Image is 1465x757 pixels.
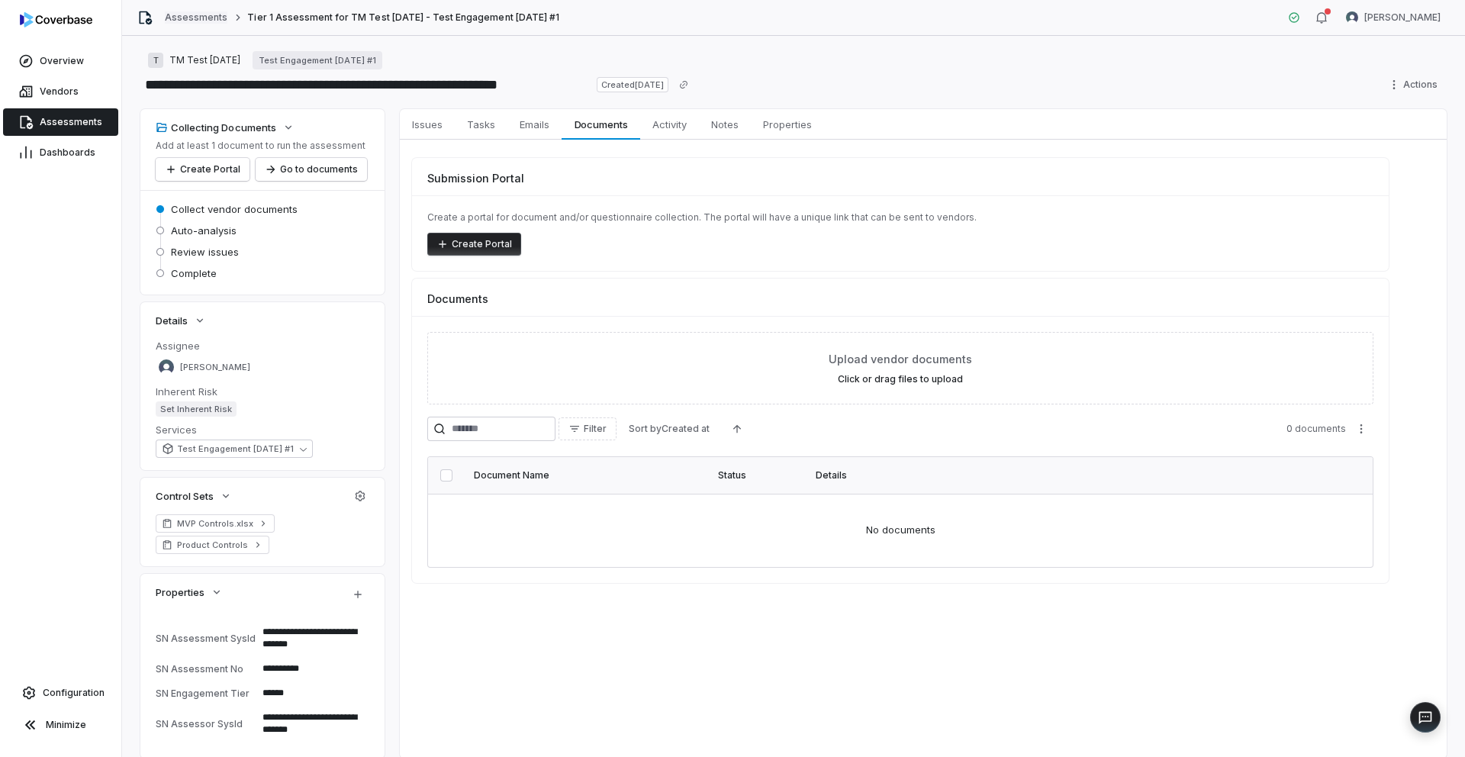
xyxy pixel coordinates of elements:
[156,401,237,417] span: Set Inherent Risk
[171,266,217,280] span: Complete
[156,140,367,152] p: Add at least 1 document to run the assessment
[406,114,449,134] span: Issues
[427,291,488,307] span: Documents
[156,663,256,675] div: SN Assessment No
[584,423,607,435] span: Filter
[156,385,369,398] dt: Inherent Risk
[43,687,105,699] span: Configuration
[559,417,617,440] button: Filter
[1337,6,1450,29] button: Samuel Folarin avatar[PERSON_NAME]
[151,578,227,606] button: Properties
[3,139,118,166] a: Dashboards
[177,443,294,455] span: Test Engagement 10.1.25 #1
[156,314,188,327] span: Details
[514,114,555,134] span: Emails
[20,12,92,27] img: logo-D7KZi-bG.svg
[597,77,668,92] span: Created [DATE]
[156,489,214,503] span: Control Sets
[46,719,86,731] span: Minimize
[646,114,693,134] span: Activity
[427,170,524,186] span: Submission Portal
[461,114,501,134] span: Tasks
[151,114,299,141] button: Collecting Documents
[3,47,118,75] a: Overview
[156,688,256,699] div: SN Engagement Tier
[40,85,79,98] span: Vendors
[731,423,743,435] svg: Ascending
[670,71,697,98] button: Copy link
[40,147,95,159] span: Dashboards
[722,417,752,440] button: Ascending
[171,202,298,216] span: Collect vendor documents
[6,679,115,707] a: Configuration
[143,47,245,74] button: TTM Test [DATE]
[253,51,382,69] a: Test Engagement [DATE] #1
[165,11,227,24] a: Assessments
[159,359,174,375] img: Tomo Majima avatar
[156,514,275,533] a: MVP Controls.xlsx
[427,233,521,256] button: Create Portal
[247,11,559,24] span: Tier 1 Assessment for TM Test [DATE] - Test Engagement [DATE] #1
[256,158,367,181] button: Go to documents
[40,116,102,128] span: Assessments
[180,362,250,373] span: [PERSON_NAME]
[757,114,818,134] span: Properties
[6,710,115,740] button: Minimize
[156,585,204,599] span: Properties
[1383,73,1447,96] button: Actions
[428,494,1373,567] td: No documents
[838,373,963,385] label: Click or drag files to upload
[156,633,256,644] div: SN Assessment SysId
[156,121,276,134] div: Collecting Documents
[171,245,239,259] span: Review issues
[427,211,1373,224] p: Create a portal for document and/or questionnaire collection. The portal will have a unique link ...
[1346,11,1358,24] img: Samuel Folarin avatar
[829,351,972,367] span: Upload vendor documents
[816,469,1327,482] div: Details
[177,539,248,551] span: Product Controls
[151,482,237,510] button: Control Sets
[705,114,745,134] span: Notes
[40,55,84,67] span: Overview
[474,469,700,482] div: Document Name
[156,339,369,353] dt: Assignee
[718,469,797,482] div: Status
[171,224,237,237] span: Auto-analysis
[1364,11,1441,24] span: [PERSON_NAME]
[568,114,634,134] span: Documents
[3,78,118,105] a: Vendors
[3,108,118,136] a: Assessments
[620,417,719,440] button: Sort byCreated at
[151,307,211,334] button: Details
[177,517,253,530] span: MVP Controls.xlsx
[156,158,250,181] button: Create Portal
[156,718,256,730] div: SN Assessor SysId
[156,423,369,436] dt: Services
[1286,423,1346,435] span: 0 documents
[1349,417,1373,440] button: More actions
[156,536,269,554] a: Product Controls
[169,54,240,66] span: TM Test [DATE]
